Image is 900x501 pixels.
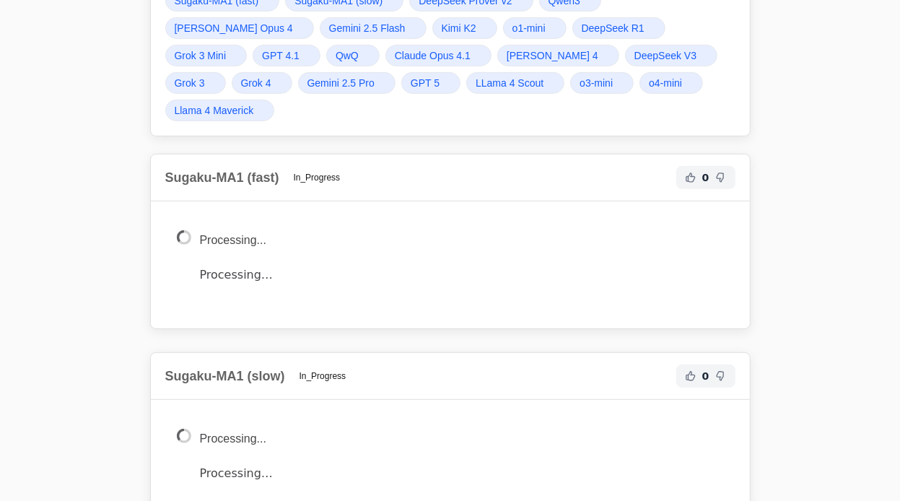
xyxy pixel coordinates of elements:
[165,72,226,94] a: Grok 3
[336,48,359,63] span: QwQ
[326,45,380,66] a: QwQ
[503,17,567,39] a: o1-mini
[298,72,396,94] a: Gemini 2.5 Pro
[442,21,476,35] span: Kimi K2
[466,72,564,94] a: LLama 4 Scout
[253,45,320,66] a: GPT 4.1
[570,72,634,94] a: o3-mini
[702,170,709,185] span: 0
[712,367,730,385] button: Not Helpful
[625,45,717,66] a: DeepSeek V3
[165,100,275,121] a: Llama 4 Maverick
[682,169,699,186] button: Helpful
[200,463,724,484] p: Processing…
[320,17,427,39] a: Gemini 2.5 Flash
[175,48,227,63] span: Grok 3 Mini
[582,21,645,35] span: DeepSeek R1
[329,21,406,35] span: Gemini 2.5 Flash
[262,48,300,63] span: GPT 4.1
[200,265,724,285] p: Processing…
[512,21,546,35] span: o1-mini
[200,234,266,246] span: Processing...
[476,76,543,90] span: LLama 4 Scout
[165,366,285,386] h2: Sugaku-MA1 (slow)
[401,72,460,94] a: GPT 5
[712,169,730,186] button: Not Helpful
[241,76,271,90] span: Grok 4
[285,169,349,186] span: In_Progress
[165,17,314,39] a: [PERSON_NAME] Opus 4
[307,76,375,90] span: Gemini 2.5 Pro
[385,45,491,66] a: Claude Opus 4.1
[634,48,696,63] span: DeepSeek V3
[682,367,699,385] button: Helpful
[649,76,682,90] span: o4-mini
[165,167,279,188] h2: Sugaku-MA1 (fast)
[639,72,703,94] a: o4-mini
[432,17,497,39] a: Kimi K2
[232,72,292,94] a: Grok 4
[497,45,619,66] a: [PERSON_NAME] 4
[200,432,266,445] span: Processing...
[175,103,254,118] span: Llama 4 Maverick
[165,45,248,66] a: Grok 3 Mini
[291,367,355,385] span: In_Progress
[572,17,665,39] a: DeepSeek R1
[702,369,709,383] span: 0
[411,76,440,90] span: GPT 5
[507,48,598,63] span: [PERSON_NAME] 4
[580,76,613,90] span: o3-mini
[175,21,293,35] span: [PERSON_NAME] Opus 4
[175,76,205,90] span: Grok 3
[395,48,471,63] span: Claude Opus 4.1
